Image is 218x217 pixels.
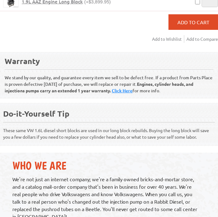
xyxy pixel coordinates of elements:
span: Add to Cart [177,19,209,25]
p: We stand by our quality, and guarantee every item we sell to be defect free. If a product from Pa... [5,69,213,94]
b: Engines, cylinder heads, and injections pumps carry an extended 1 year warranty. [5,81,193,93]
a: Click Here [112,88,133,94]
div: Warranty [5,56,213,66]
p: These same VW 1.6L diesel short blocks are used in our long block rebuilds. Buying the long block... [3,122,215,140]
a: Add to Compare [186,35,218,43]
button: Add to Cart [168,14,218,30]
a: Add to Wishlist [152,35,184,43]
h2: Who We Are [12,159,199,172]
b: Do-it-Yourself Tip [3,108,69,118]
